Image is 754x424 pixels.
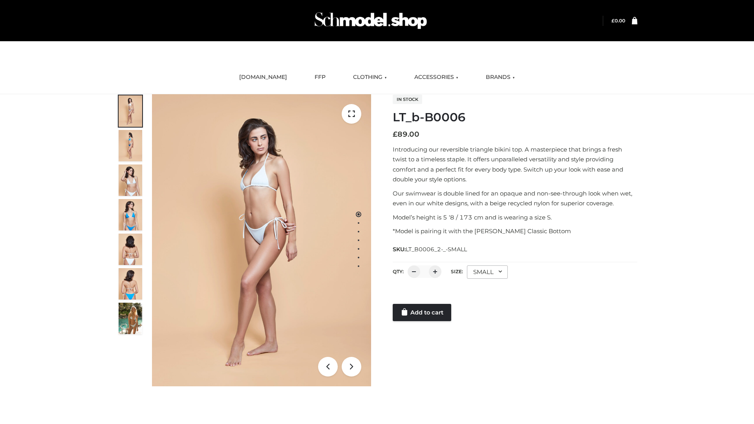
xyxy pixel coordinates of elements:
[119,164,142,196] img: ArielClassicBikiniTop_CloudNine_AzureSky_OW114ECO_3-scaled.jpg
[119,199,142,230] img: ArielClassicBikiniTop_CloudNine_AzureSky_OW114ECO_4-scaled.jpg
[233,69,293,86] a: [DOMAIN_NAME]
[393,226,637,236] p: *Model is pairing it with the [PERSON_NAME] Classic Bottom
[119,130,142,161] img: ArielClassicBikiniTop_CloudNine_AzureSky_OW114ECO_2-scaled.jpg
[309,69,331,86] a: FFP
[119,268,142,300] img: ArielClassicBikiniTop_CloudNine_AzureSky_OW114ECO_8-scaled.jpg
[451,269,463,274] label: Size:
[480,69,521,86] a: BRANDS
[347,69,393,86] a: CLOTHING
[393,269,404,274] label: QTY:
[312,5,430,36] img: Schmodel Admin 964
[152,94,371,386] img: ArielClassicBikiniTop_CloudNine_AzureSky_OW114ECO_1
[393,212,637,223] p: Model’s height is 5 ‘8 / 173 cm and is wearing a size S.
[393,245,468,254] span: SKU:
[119,303,142,334] img: Arieltop_CloudNine_AzureSky2.jpg
[393,110,637,124] h1: LT_b-B0006
[467,265,508,279] div: SMALL
[408,69,464,86] a: ACCESSORIES
[611,18,625,24] bdi: 0.00
[393,130,397,139] span: £
[393,130,419,139] bdi: 89.00
[119,234,142,265] img: ArielClassicBikiniTop_CloudNine_AzureSky_OW114ECO_7-scaled.jpg
[119,95,142,127] img: ArielClassicBikiniTop_CloudNine_AzureSky_OW114ECO_1-scaled.jpg
[393,144,637,185] p: Introducing our reversible triangle bikini top. A masterpiece that brings a fresh twist to a time...
[611,18,625,24] a: £0.00
[406,246,467,253] span: LT_B0006_2-_-SMALL
[393,304,451,321] a: Add to cart
[393,188,637,208] p: Our swimwear is double lined for an opaque and non-see-through look when wet, even in our white d...
[611,18,615,24] span: £
[393,95,422,104] span: In stock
